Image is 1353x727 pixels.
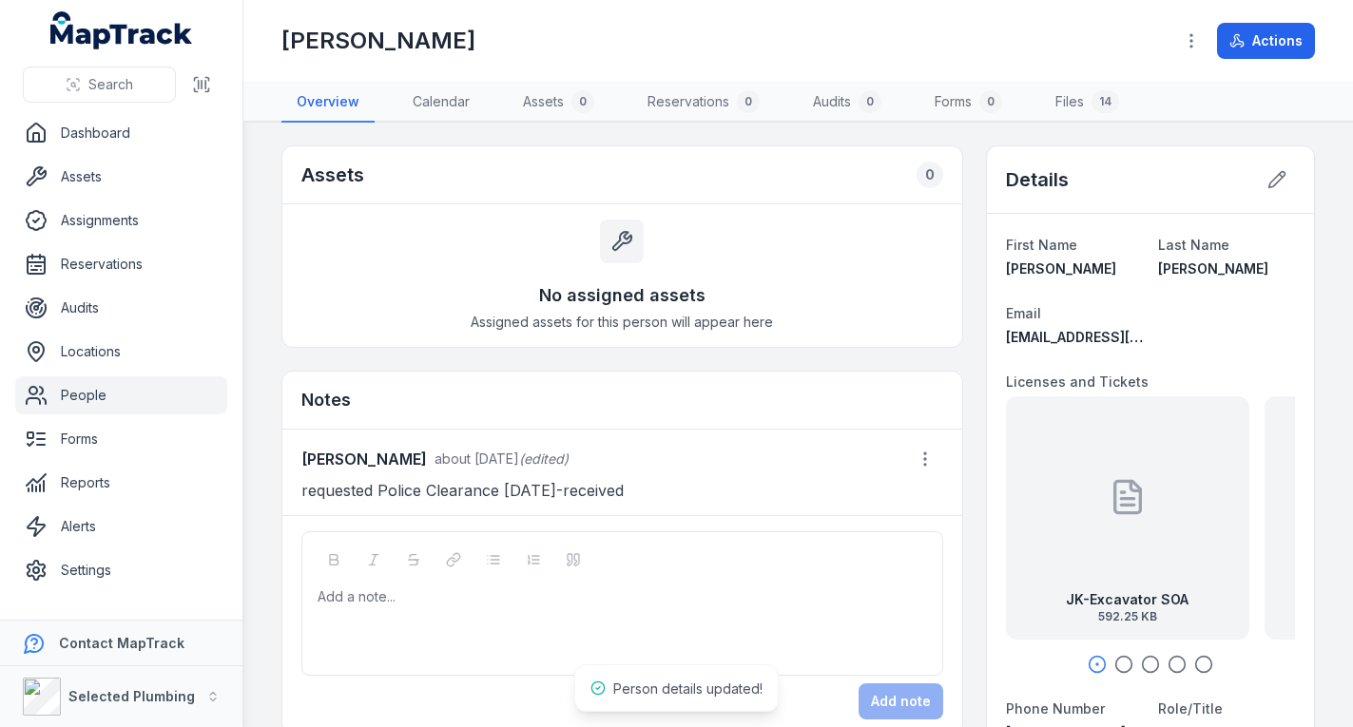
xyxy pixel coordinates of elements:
div: 14 [1092,90,1119,113]
span: First Name [1006,237,1077,253]
span: Phone Number [1006,700,1105,717]
span: about [DATE] [435,450,519,467]
a: Reservations [15,245,227,283]
a: Locations [15,333,227,371]
span: [EMAIL_ADDRESS][DOMAIN_NAME] [1006,329,1235,345]
a: Files14 [1040,83,1134,123]
h3: No assigned assets [539,282,705,309]
a: Overview [281,83,375,123]
button: Search [23,67,176,103]
h3: Notes [301,387,351,413]
h1: [PERSON_NAME] [281,26,475,56]
span: Role/Title [1158,700,1223,717]
a: People [15,376,227,414]
strong: JK-Excavator SOA [1066,590,1189,609]
span: Person details updated! [613,680,763,697]
span: [PERSON_NAME] [1006,260,1116,277]
strong: [PERSON_NAME] [301,448,427,470]
div: 0 [859,90,881,113]
div: 0 [979,90,1002,113]
div: 0 [571,90,594,113]
span: Assigned assets for this person will appear here [471,313,773,332]
strong: Contact MapTrack [59,635,184,651]
span: (edited) [519,450,569,467]
a: Dashboard [15,114,227,152]
a: Assets [15,158,227,196]
a: Forms0 [919,83,1017,123]
span: Search [88,75,133,94]
a: Alerts [15,507,227,545]
span: Licenses and Tickets [1006,373,1149,390]
span: 592.25 KB [1066,609,1189,624]
a: Assets0 [508,83,609,123]
span: Last Name [1158,237,1229,253]
span: Email [1006,305,1041,321]
a: Audits [15,289,227,327]
a: Forms [15,420,227,458]
a: Settings [15,551,227,589]
a: Reports [15,464,227,502]
div: 0 [737,90,760,113]
span: [PERSON_NAME] [1158,260,1268,277]
h2: Details [1006,166,1069,193]
h2: Assets [301,162,364,188]
p: requested Police Clearance [DATE]-received [301,477,943,504]
a: MapTrack [50,11,193,49]
time: 7/14/2025, 9:58:23 AM [435,450,519,467]
a: Calendar [397,83,485,123]
div: 0 [917,162,943,188]
a: Reservations0 [632,83,775,123]
a: Audits0 [798,83,897,123]
a: Assignments [15,201,227,239]
button: Actions [1217,23,1315,59]
strong: Selected Plumbing [68,688,195,704]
